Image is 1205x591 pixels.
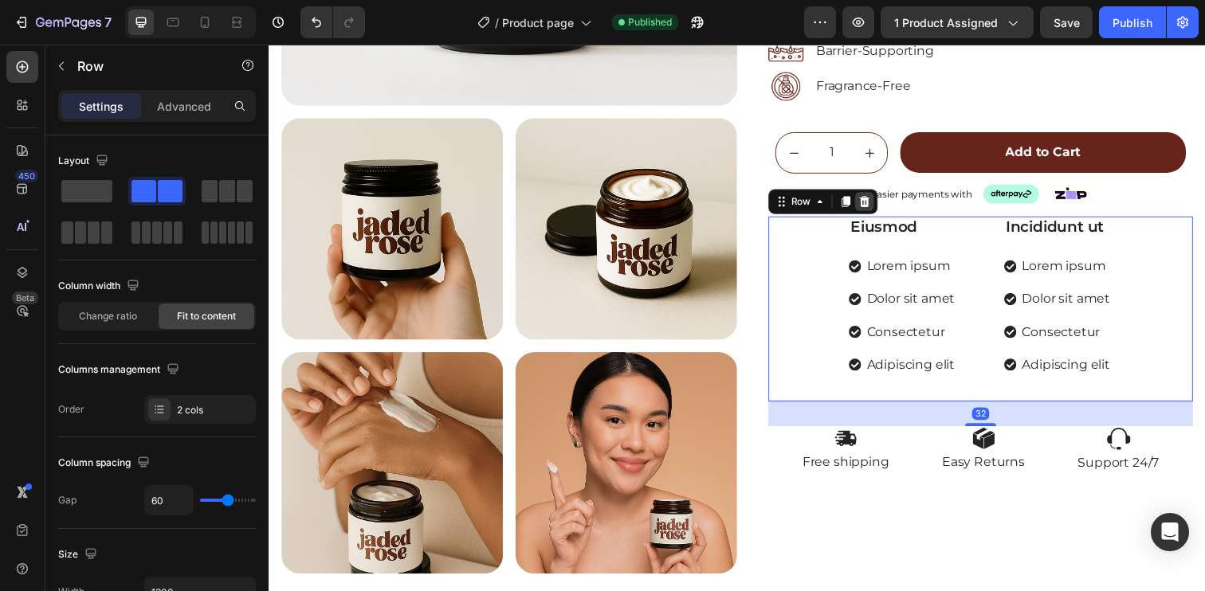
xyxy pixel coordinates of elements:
p: Fragrance-Free [559,34,655,51]
span: 1 product assigned [894,14,998,31]
img: gempages_579987798002500596-e6b3d295-58df-410f-a8d8-6698363bd7f0.png [729,143,787,162]
p: 7 [104,13,112,32]
div: Layout [58,151,112,172]
div: 32 [718,370,736,383]
div: 450 [15,170,38,182]
button: decrement [518,90,554,131]
button: 7 [6,6,119,38]
img: gempages_579987798002500596-8fb3c323-f358-42d8-a7b5-11184fa92678.png [796,143,841,162]
input: quantity [554,90,595,131]
p: Settings [79,98,124,115]
div: Beta [12,292,38,304]
iframe: Design area [269,45,1205,591]
button: increment [595,90,631,131]
img: gempages_579987798002500596-1f30dc57-5cd9-447f-bb13-17ebd10ee1cd.png [510,27,546,57]
p: Dolor sit amet [769,250,859,269]
div: Add to Cart [752,102,830,119]
div: Column width [58,276,143,297]
span: Published [628,15,672,29]
div: Order [58,402,84,417]
span: Product page [502,14,574,31]
div: Publish [1113,14,1152,31]
p: Eiusmod [594,177,701,197]
div: 2 cols [177,403,252,417]
div: Columns management [58,359,183,381]
img: gempages_579987798002500596-fc337101-2f41-4633-b657-6441691f3c5d.svg [577,390,601,413]
span: / [495,14,499,31]
button: Publish [1099,6,1166,38]
button: Add to Cart [645,89,936,131]
p: Lorem ipsum [769,217,859,236]
img: gempages_579987798002500596-13f0cb3f-96eb-41d4-b2b2-acc560da2228.svg [856,390,880,414]
p: Adipiscing elit [769,317,859,336]
p: Incididunt ut [752,177,860,197]
div: Size [58,544,100,566]
div: Gap [58,493,77,507]
p: Easy Returns [688,418,772,435]
p: Free shipping [545,418,634,435]
button: Save [1040,6,1093,38]
p: Lorem ipsum [610,217,701,236]
div: Undo/Redo [300,6,365,38]
span: Fit to content [177,309,236,323]
span: Save [1054,16,1080,29]
span: Change ratio [79,309,137,323]
img: gempages_579987798002500596-79651dec-dd30-404d-8e16-86ab2d0988aa.svg [718,390,742,413]
p: Advanced [157,98,211,115]
div: Row [530,153,556,167]
div: Column spacing [58,452,153,474]
p: Consectetur [610,284,701,303]
input: Auto [145,486,193,515]
p: Row [77,57,213,76]
button: 1 product assigned [881,6,1034,38]
p: Consectetur [769,284,859,303]
p: Easier payments with [614,147,718,159]
p: Support 24/7 [826,419,909,436]
div: Open Intercom Messenger [1151,513,1189,551]
p: Adipiscing elit [610,317,701,336]
p: Dolor sit amet [610,250,701,269]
